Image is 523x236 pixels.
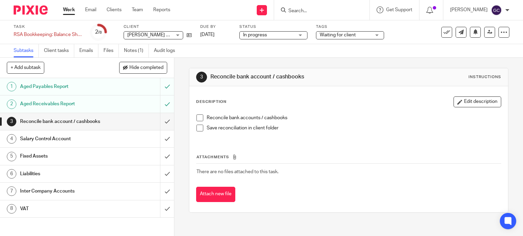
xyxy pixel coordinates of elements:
div: RSA Bookkeeping: Balance Sheet Recon [14,31,82,38]
a: Notes (1) [124,44,149,57]
img: Pixie [14,5,48,15]
div: 8 [7,204,16,214]
span: In progress [243,33,267,37]
div: 3 [7,117,16,126]
input: Search [288,8,349,14]
a: Audit logs [154,44,180,57]
h1: Reconcile bank account / cashbooks [20,116,109,127]
div: Instructions [469,74,501,80]
label: Client [124,24,192,30]
button: Edit description [454,96,501,107]
a: Files [104,44,119,57]
button: + Add subtask [7,62,44,73]
img: svg%3E [491,5,502,16]
div: 7 [7,186,16,196]
label: Task [14,24,82,30]
h1: Aged Payables Report [20,81,109,92]
div: 2 [7,99,16,109]
p: Save reconciliation in client folder [207,125,501,131]
a: Work [63,6,75,13]
a: Reports [153,6,170,13]
a: Clients [107,6,122,13]
div: 6 [7,169,16,179]
div: 4 [7,134,16,144]
div: 3 [196,72,207,83]
span: [PERSON_NAME] Actuaries - G2385 [127,33,204,37]
small: /8 [98,31,102,34]
a: Emails [79,44,98,57]
span: Waiting for client [320,33,356,37]
button: Hide completed [119,62,167,73]
span: Get Support [386,7,412,12]
span: There are no files attached to this task. [196,169,279,174]
a: Subtasks [14,44,39,57]
div: 2 [95,28,102,36]
span: Attachments [196,155,229,159]
h1: VAT [20,204,109,214]
a: Email [85,6,96,13]
h1: Liabilities [20,169,109,179]
div: 5 [7,152,16,161]
a: Client tasks [44,44,74,57]
h1: Reconcile bank account / cashbooks [210,73,363,80]
button: Attach new file [196,187,235,202]
label: Due by [200,24,231,30]
p: Description [196,99,226,105]
span: Hide completed [129,65,163,71]
p: Reconcile bank accounts / cashbooks [207,114,501,121]
h1: Aged Receivables Report [20,99,109,109]
a: Team [132,6,143,13]
h1: Salary Control Account [20,134,109,144]
label: Status [239,24,307,30]
p: [PERSON_NAME] [450,6,488,13]
label: Tags [316,24,384,30]
h1: Inter Company Accounts [20,186,109,196]
h1: Fixed Assets [20,151,109,161]
span: [DATE] [200,32,215,37]
div: 1 [7,82,16,91]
